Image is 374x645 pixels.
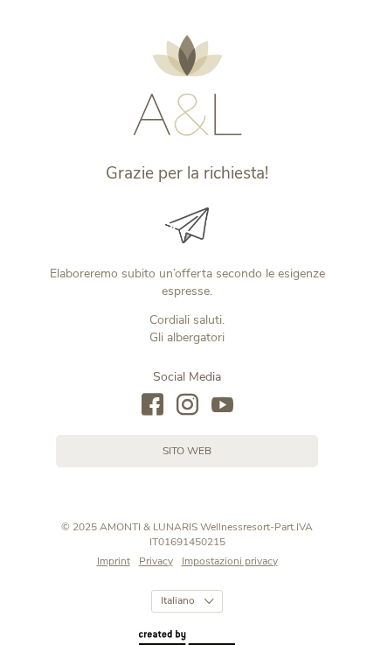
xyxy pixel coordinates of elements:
[153,368,221,385] span: Social Media
[142,394,163,417] a: facebook
[139,554,182,569] a: Privacy
[97,554,130,568] span: Imprint
[133,35,242,136] img: AMONTI & LUNARIS Wellnessresort
[182,554,278,569] a: Impostazioni privacy
[35,265,339,299] p: Elaboreremo subito un’offerta secondo le esigenze espresse.
[106,162,268,185] span: Grazie per la richiesta!
[149,520,314,549] span: Part.IVA IT01691450215
[97,554,139,569] a: Imprint
[61,520,270,534] span: © 2025 AMONTI & LUNARIS Wellnessresort
[163,444,211,459] span: sito web
[211,394,233,417] a: youtube
[177,394,198,417] a: instagram
[56,435,318,467] a: sito web
[35,312,339,346] p: Cordiali saluti. Gli albergatori
[139,554,173,568] span: Privacy
[270,520,274,534] span: -
[165,207,209,244] img: Grazie per la richiesta!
